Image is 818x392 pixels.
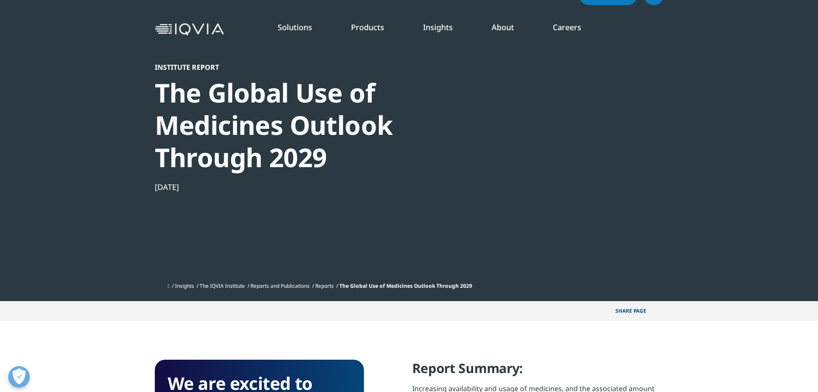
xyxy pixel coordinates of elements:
a: Solutions [278,22,312,32]
a: The IQVIA Institute [200,282,245,289]
p: Share PAGE [609,301,664,321]
a: Insights [423,22,453,32]
a: Reports [315,282,334,289]
a: About [492,22,514,32]
div: [DATE] [155,182,451,192]
span: The Global Use of Medicines Outlook Through 2029 [339,282,472,289]
button: Open Preferences [8,366,30,388]
a: Products [351,22,384,32]
h4: Report Summary: [412,360,664,383]
button: Share PAGEShare PAGE [609,301,664,321]
img: IQVIA Healthcare Information Technology and Pharma Clinical Research Company [155,23,224,36]
nav: Primary [227,9,664,50]
div: The Global Use of Medicines Outlook Through 2029 [155,77,451,174]
a: Careers [553,22,581,32]
a: Reports and Publications [251,282,310,289]
div: Institute Report [155,63,451,72]
a: Insights [175,282,194,289]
